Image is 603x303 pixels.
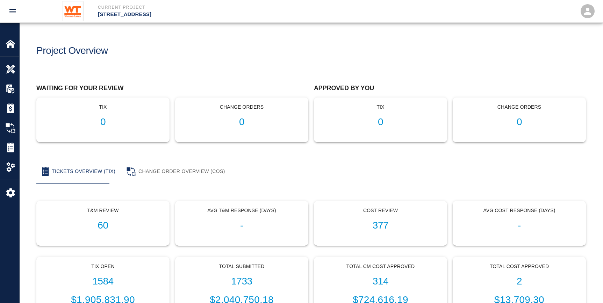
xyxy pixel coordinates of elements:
[42,207,164,214] p: T&M Review
[459,207,580,214] p: Avg Cost Response (Days)
[42,263,164,270] p: Tix Open
[320,116,441,128] h1: 0
[121,159,231,184] button: Change Order Overview (COS)
[36,45,108,57] h1: Project Overview
[42,276,164,287] h1: 1584
[459,220,580,231] h1: -
[36,85,308,92] h2: Waiting for your review
[320,263,441,270] p: Total CM Cost Approved
[42,116,164,128] h1: 0
[181,207,302,214] p: Avg T&M Response (Days)
[314,85,586,92] h2: Approved by you
[181,220,302,231] h1: -
[181,116,302,128] h1: 0
[181,103,302,111] p: Change Orders
[459,116,580,128] h1: 0
[320,207,441,214] p: Cost Review
[459,263,580,270] p: Total Cost Approved
[459,103,580,111] p: Change Orders
[98,4,339,10] p: Current Project
[42,103,164,111] p: tix
[4,3,21,20] button: open drawer
[181,276,302,287] h1: 1733
[320,220,441,231] h1: 377
[36,159,121,184] button: Tickets Overview (TIX)
[181,263,302,270] p: Total Submitted
[320,276,441,287] h1: 314
[42,220,164,231] h1: 60
[320,103,441,111] p: tix
[98,10,339,19] p: [STREET_ADDRESS]
[62,1,84,21] img: Whiting-Turner
[459,276,580,287] h1: 2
